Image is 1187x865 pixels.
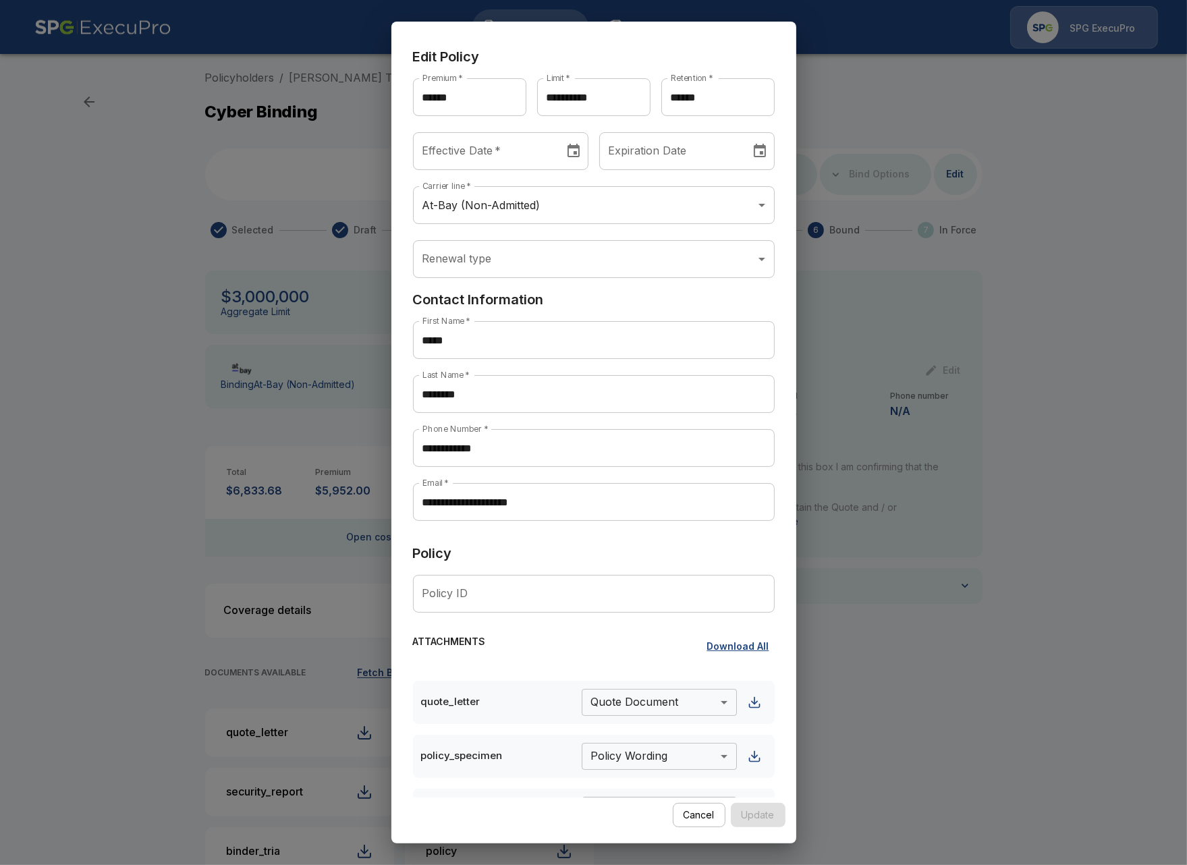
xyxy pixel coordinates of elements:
button: Cancel [673,803,725,828]
p: policy_specimen [421,748,576,764]
label: Phone Number [422,423,489,435]
label: Carrier line [422,180,471,192]
div: At-Bay (Non-Admitted) [413,186,775,224]
label: Premium [422,72,463,84]
h6: Contact Information [413,289,775,310]
div: Security Report [582,797,737,824]
label: First Name [422,315,470,327]
button: Download All [702,634,775,659]
label: Last Name [422,369,470,381]
button: Choose date [746,138,773,165]
label: Email [422,477,449,489]
div: Quote Document [582,689,737,716]
div: Policy Wording [582,743,737,770]
p: quote_letter [421,694,576,710]
button: Choose date [560,138,587,165]
h6: ATTACHMENTS [413,634,486,659]
label: Retention [671,72,713,84]
label: Limit [547,72,570,84]
h6: Policy [413,542,775,564]
h6: Edit Policy [413,46,775,67]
